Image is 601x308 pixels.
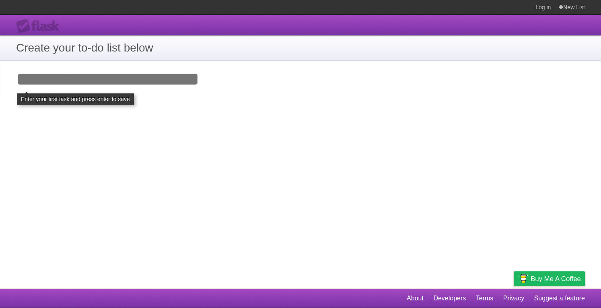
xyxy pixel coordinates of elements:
img: Buy me a coffee [518,272,529,285]
h1: Create your to-do list below [16,39,585,56]
a: Suggest a feature [534,291,585,306]
a: About [407,291,424,306]
div: Flask [16,19,64,33]
a: Developers [433,291,466,306]
a: Terms [476,291,494,306]
a: Buy me a coffee [514,271,585,286]
a: Privacy [503,291,524,306]
span: Buy me a coffee [531,272,581,286]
